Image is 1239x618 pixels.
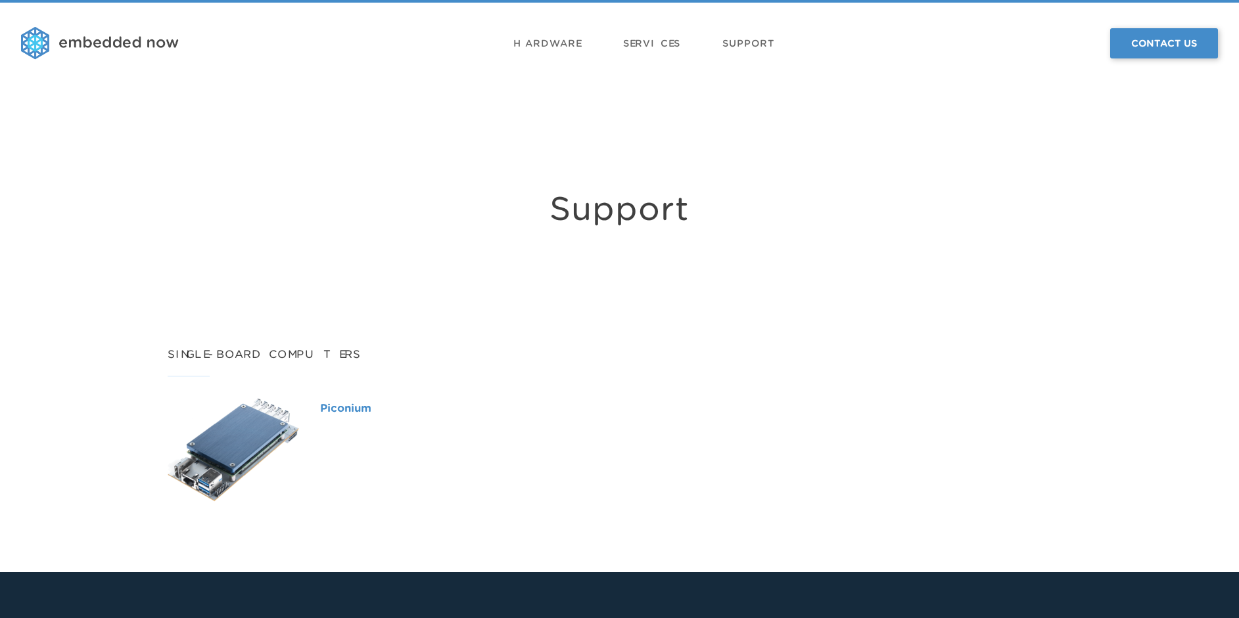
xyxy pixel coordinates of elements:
a: Services [623,24,680,63]
a: Support [722,24,775,63]
img: pico_persp.png [168,398,299,502]
h1: Support [21,189,1218,229]
img: logo.png [21,27,179,60]
h2: Single-Board Computers [168,344,1072,377]
a: Contact Us [1110,28,1218,58]
a: Hardware [513,24,581,63]
a: Piconium [320,402,371,414]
